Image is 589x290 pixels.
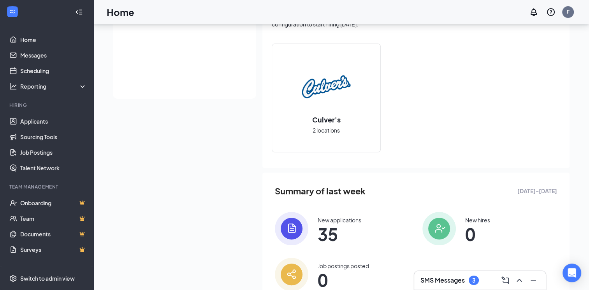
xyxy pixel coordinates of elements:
div: Hiring [9,102,85,108]
svg: Analysis [9,82,17,90]
a: Job Postings [20,145,87,160]
a: Scheduling [20,63,87,79]
span: [DATE] - [DATE] [517,187,557,195]
img: icon [422,212,456,245]
svg: ChevronUp [515,276,524,285]
h3: SMS Messages [420,276,465,285]
svg: Collapse [75,8,83,16]
div: Switch to admin view [20,274,75,282]
div: Payroll [9,265,85,272]
div: Open Intercom Messenger [563,264,581,282]
button: ChevronUp [513,274,526,287]
h2: Culver's [304,115,348,124]
div: Reporting [20,82,87,90]
img: Culver's [301,62,351,112]
div: New applications [318,216,361,224]
svg: Settings [9,274,17,282]
span: 35 [318,227,361,241]
span: 2 locations [313,126,340,135]
span: 0 [318,273,369,287]
h1: Home [107,5,134,19]
a: Applicants [20,114,87,129]
svg: Minimize [529,276,538,285]
a: OnboardingCrown [20,195,87,211]
svg: QuestionInfo [546,7,556,17]
a: Sourcing Tools [20,129,87,145]
button: Minimize [527,274,540,287]
span: 0 [465,227,490,241]
a: TeamCrown [20,211,87,226]
svg: Notifications [529,7,538,17]
div: New hires [465,216,490,224]
span: Summary of last week [275,184,366,198]
div: 3 [472,277,475,284]
div: F [567,9,570,15]
svg: ComposeMessage [501,276,510,285]
button: ComposeMessage [499,274,512,287]
div: Team Management [9,183,85,190]
a: Home [20,32,87,47]
a: SurveysCrown [20,242,87,257]
svg: WorkstreamLogo [9,8,16,16]
div: Job postings posted [318,262,369,270]
a: DocumentsCrown [20,226,87,242]
a: Talent Network [20,160,87,176]
a: Messages [20,47,87,63]
img: icon [275,212,308,245]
